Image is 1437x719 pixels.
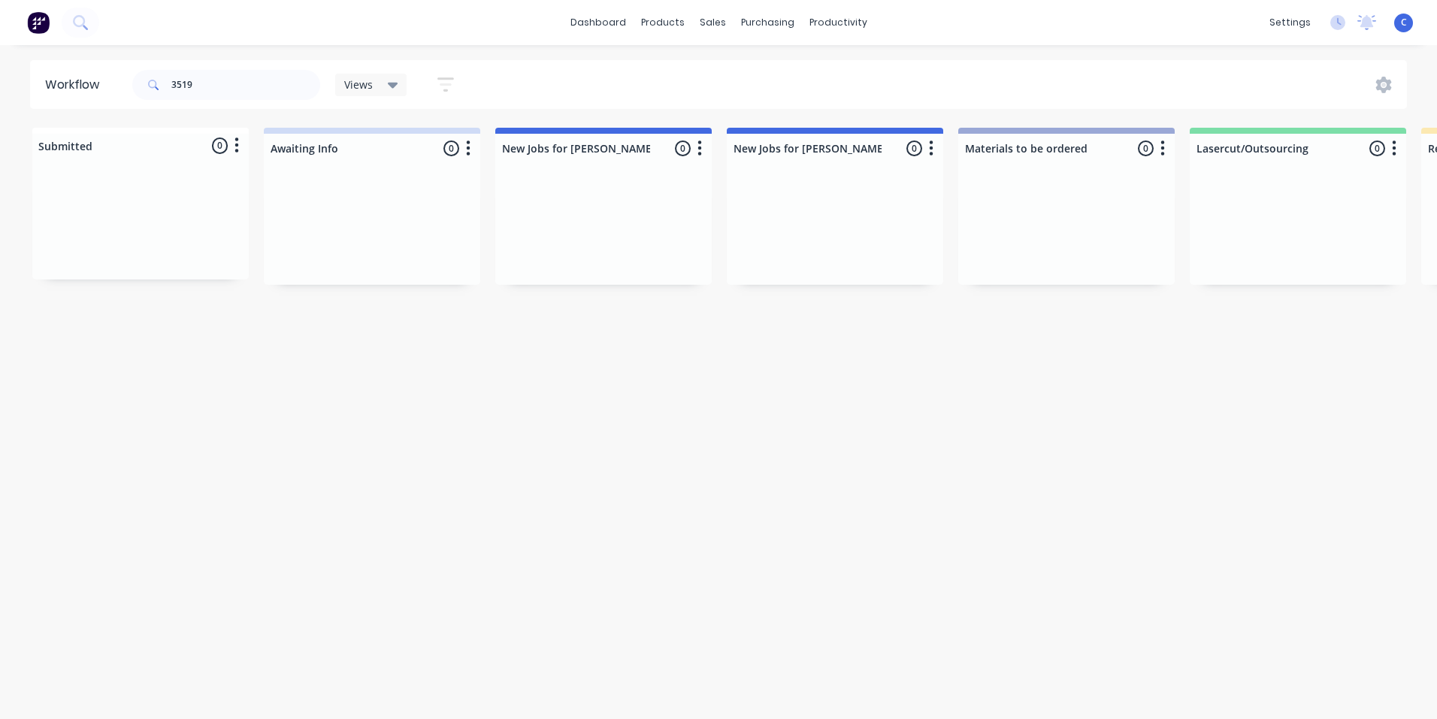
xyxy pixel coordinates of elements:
[1401,16,1407,29] span: C
[692,11,734,34] div: sales
[27,11,50,34] img: Factory
[344,77,373,92] span: Views
[563,11,634,34] a: dashboard
[45,76,107,94] div: Workflow
[634,11,692,34] div: products
[1262,11,1318,34] div: settings
[802,11,875,34] div: productivity
[171,70,320,100] input: Search for orders...
[734,11,802,34] div: purchasing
